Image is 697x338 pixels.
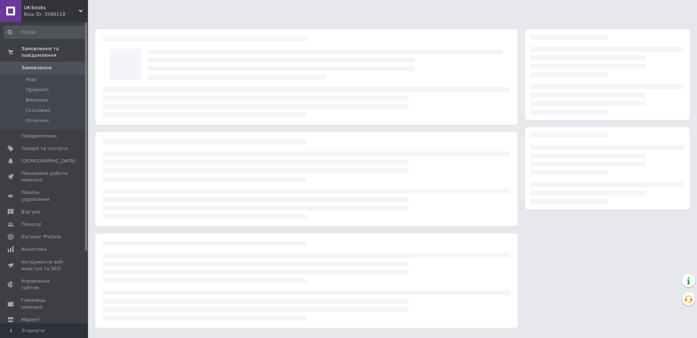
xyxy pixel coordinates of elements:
[21,170,68,183] span: Показники роботи компанії
[21,145,68,152] span: Товари та послуги
[24,11,88,18] div: Ваш ID: 3588118
[21,65,52,71] span: Замовлення
[21,278,68,291] span: Управління сайтом
[24,4,79,11] span: UK-books
[21,234,61,240] span: Каталог ProSale
[21,221,41,228] span: Покупці
[26,107,51,114] span: Скасовані
[21,316,40,323] span: Маркет
[4,26,87,39] input: Пошук
[21,158,76,164] span: [DEMOGRAPHIC_DATA]
[21,297,68,310] span: Гаманець компанії
[26,97,48,103] span: Виконані
[26,76,36,83] span: Нові
[26,117,49,124] span: Оплачені
[21,209,40,215] span: Відгуки
[21,45,88,59] span: Замовлення та повідомлення
[21,133,57,139] span: Повідомлення
[26,87,48,93] span: Прийняті
[21,246,47,253] span: Аналітика
[21,259,68,272] span: Інструменти веб-майстра та SEO
[21,189,68,202] span: Панель управління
